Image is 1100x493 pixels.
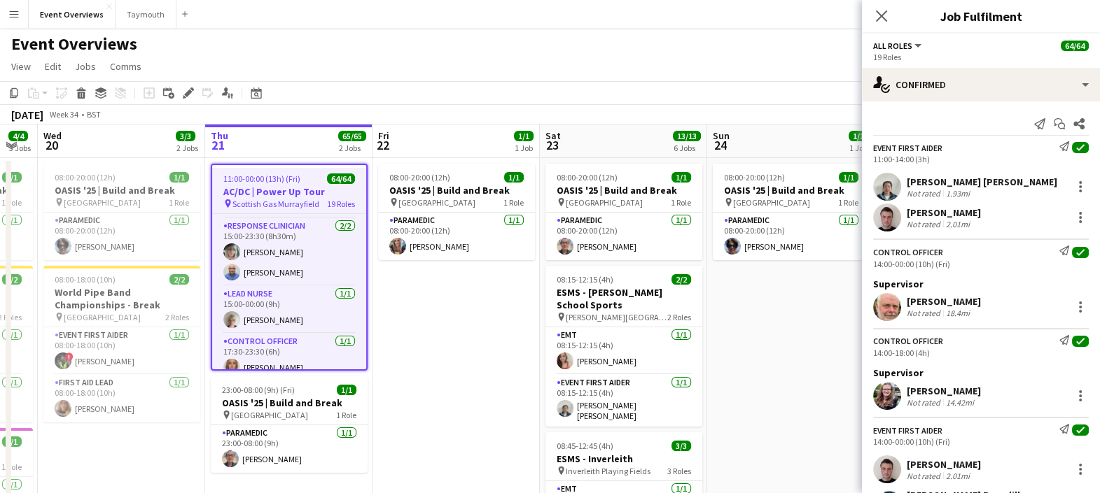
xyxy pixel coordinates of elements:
[64,312,141,322] span: [GEOGRAPHIC_DATA]
[223,173,300,184] span: 11:00-00:00 (13h) (Fri)
[55,274,116,285] span: 08:00-18:00 (10h)
[87,109,101,120] div: BST
[839,172,858,183] span: 1/1
[907,206,981,219] div: [PERSON_NAME]
[43,266,200,422] div: 08:00-18:00 (10h)2/2World Pipe Band Championships - Break [GEOGRAPHIC_DATA]2 RolesEvent First Aid...
[943,397,977,408] div: 14.42mi
[212,334,366,381] app-card-role: Control Officer1/117:30-23:30 (6h)[PERSON_NAME]
[2,436,22,447] span: 1/1
[336,410,356,420] span: 1 Role
[211,425,368,473] app-card-role: Paramedic1/123:00-08:00 (9h)[PERSON_NAME]
[545,266,702,427] app-job-card: 08:15-12:15 (4h)2/2ESMS - [PERSON_NAME] School Sports [PERSON_NAME][GEOGRAPHIC_DATA]2 RolesEMT1/1...
[671,274,691,285] span: 2/2
[671,197,691,208] span: 1 Role
[873,41,924,51] button: All roles
[65,352,74,361] span: !
[231,410,308,420] span: [GEOGRAPHIC_DATA]
[503,197,524,208] span: 1 Role
[515,143,533,153] div: 1 Job
[667,466,691,476] span: 3 Roles
[566,197,643,208] span: [GEOGRAPHIC_DATA]
[8,131,28,141] span: 4/4
[1061,41,1089,51] span: 64/64
[907,308,943,318] div: Not rated
[907,219,943,229] div: Not rated
[674,143,700,153] div: 6 Jobs
[378,129,389,142] span: Fri
[176,143,198,153] div: 2 Jobs
[41,137,62,153] span: 20
[327,199,355,209] span: 19 Roles
[545,375,702,427] app-card-role: Event First Aider1/108:15-12:15 (4h)[PERSON_NAME] [PERSON_NAME]
[504,172,524,183] span: 1/1
[11,34,137,55] h1: Event Overviews
[545,213,702,260] app-card-role: Paramedic1/108:00-20:00 (12h)[PERSON_NAME]
[713,164,870,260] app-job-card: 08:00-20:00 (12h)1/1OASIS '25 | Build and Break [GEOGRAPHIC_DATA]1 RoleParamedic1/108:00-20:00 (1...
[907,471,943,481] div: Not rated
[11,60,31,73] span: View
[943,471,973,481] div: 2.01mi
[907,188,943,199] div: Not rated
[169,197,189,208] span: 1 Role
[862,278,1100,290] div: Supervisor
[566,312,667,322] span: [PERSON_NAME][GEOGRAPHIC_DATA]
[545,327,702,375] app-card-role: EMT1/108:15-12:15 (4h)[PERSON_NAME]
[873,259,1089,269] div: 14:00-00:00 (10h) (Fri)
[211,376,368,473] div: 23:00-08:00 (9h) (Fri)1/1OASIS '25 | Build and Break [GEOGRAPHIC_DATA]1 RoleParamedic1/123:00-08:...
[75,60,96,73] span: Jobs
[838,197,858,208] span: 1 Role
[849,131,868,141] span: 1/1
[43,375,200,422] app-card-role: First Aid Lead1/108:00-18:00 (10h)[PERSON_NAME]
[873,348,1089,358] div: 14:00-18:00 (4h)
[378,164,535,260] app-job-card: 08:00-20:00 (12h)1/1OASIS '25 | Build and Break [GEOGRAPHIC_DATA]1 RoleParamedic1/108:00-20:00 (1...
[545,129,561,142] span: Sat
[43,286,200,311] h3: World Pipe Band Championships - Break
[873,52,1089,62] div: 19 Roles
[2,172,22,183] span: 1/1
[566,466,650,476] span: Inverleith Playing Fields
[211,164,368,371] app-job-card: 11:00-00:00 (13h) (Fri)64/64AC/DC | Power Up Tour Scottish Gas Murrayfield19 Roles[PERSON_NAME][P...
[545,164,702,260] app-job-card: 08:00-20:00 (12h)1/1OASIS '25 | Build and Break [GEOGRAPHIC_DATA]1 RoleParamedic1/108:00-20:00 (1...
[43,164,200,260] app-job-card: 08:00-20:00 (12h)1/1OASIS '25 | Build and Break [GEOGRAPHIC_DATA]1 RoleParamedic1/108:00-20:00 (1...
[713,213,870,260] app-card-role: Paramedic1/108:00-20:00 (12h)[PERSON_NAME]
[733,197,810,208] span: [GEOGRAPHIC_DATA]
[376,137,389,153] span: 22
[1,462,22,472] span: 1 Role
[724,172,785,183] span: 08:00-20:00 (12h)
[55,172,116,183] span: 08:00-20:00 (12h)
[169,172,189,183] span: 1/1
[209,137,228,153] span: 21
[545,286,702,311] h3: ESMS - [PERSON_NAME] School Sports
[862,366,1100,379] div: Supervisor
[862,68,1100,101] div: Confirmed
[671,441,691,451] span: 3/3
[104,57,147,76] a: Comms
[907,458,981,471] div: [PERSON_NAME]
[907,295,981,308] div: [PERSON_NAME]
[673,131,701,141] span: 13/13
[907,385,981,397] div: [PERSON_NAME]
[9,143,31,153] div: 3 Jobs
[211,396,368,409] h3: OASIS '25 | Build and Break
[69,57,102,76] a: Jobs
[165,312,189,322] span: 2 Roles
[907,397,943,408] div: Not rated
[873,41,912,51] span: All roles
[873,436,1089,447] div: 14:00-00:00 (10h) (Fri)
[46,109,81,120] span: Week 34
[338,131,366,141] span: 65/65
[545,452,702,465] h3: ESMS - Inverleith
[943,188,973,199] div: 1.93mi
[873,143,942,153] div: Event First Aider
[43,184,200,197] h3: OASIS '25 | Build and Break
[713,184,870,197] h3: OASIS '25 | Build and Break
[116,1,176,28] button: Taymouth
[545,184,702,197] h3: OASIS '25 | Build and Break
[232,199,319,209] span: Scottish Gas Murrayfield
[169,274,189,285] span: 2/2
[389,172,450,183] span: 08:00-20:00 (12h)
